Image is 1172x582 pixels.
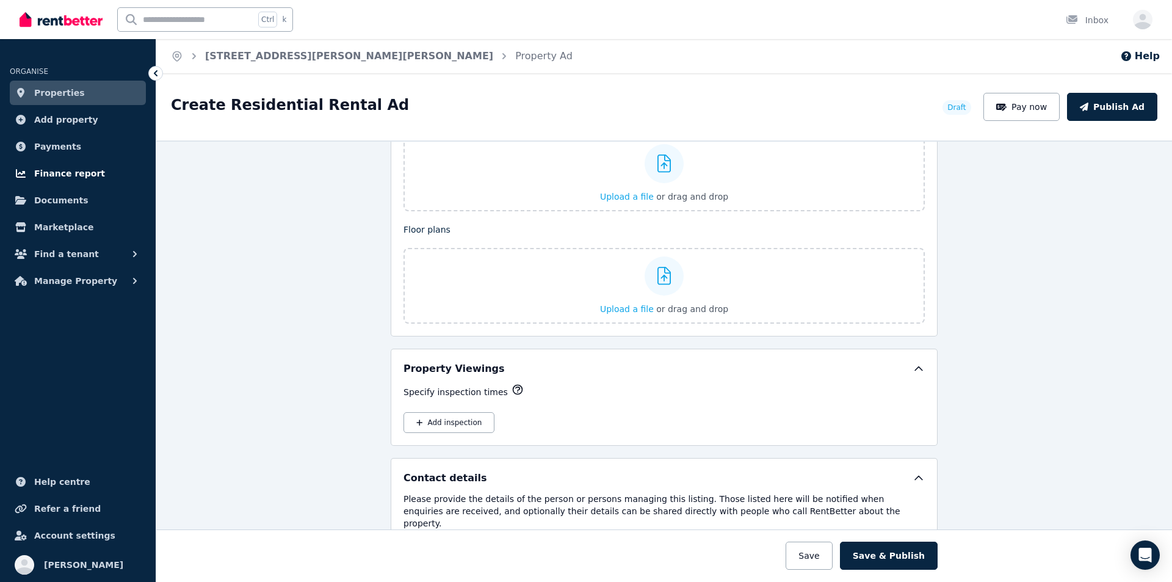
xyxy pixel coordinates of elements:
[34,220,93,235] span: Marketplace
[10,107,146,132] a: Add property
[20,10,103,29] img: RentBetter
[947,103,966,112] span: Draft
[403,362,505,376] h5: Property Viewings
[10,188,146,213] a: Documents
[44,558,123,572] span: [PERSON_NAME]
[515,50,573,62] a: Property Ad
[840,542,938,570] button: Save & Publish
[600,304,654,314] span: Upload a file
[258,12,277,27] span: Ctrl
[34,274,117,288] span: Manage Property
[171,95,409,115] h1: Create Residential Rental Ad
[983,93,1060,121] button: Pay now
[403,412,494,433] button: Add inspection
[10,242,146,266] button: Find a tenant
[10,134,146,159] a: Payments
[282,15,286,24] span: k
[10,81,146,105] a: Properties
[34,501,101,516] span: Refer a friend
[10,523,146,548] a: Account settings
[34,193,89,208] span: Documents
[656,192,728,202] span: or drag and drop
[403,493,925,529] p: Please provide the details of the person or persons managing this listing. Those listed here will...
[403,471,487,486] h5: Contact details
[600,191,728,203] button: Upload a file or drag and drop
[1130,540,1160,570] div: Open Intercom Messenger
[10,161,146,186] a: Finance report
[786,542,832,570] button: Save
[156,39,587,73] nav: Breadcrumb
[1120,49,1160,64] button: Help
[10,497,146,521] a: Refer a friend
[600,192,654,202] span: Upload a file
[34,85,85,100] span: Properties
[656,304,728,314] span: or drag and drop
[10,269,146,293] button: Manage Property
[10,470,146,494] a: Help centre
[10,215,146,239] a: Marketplace
[1067,93,1157,121] button: Publish Ad
[10,67,48,76] span: ORGANISE
[403,224,925,236] p: Floor plans
[34,475,90,489] span: Help centre
[403,386,508,398] p: Specify inspection times
[205,50,493,62] a: [STREET_ADDRESS][PERSON_NAME][PERSON_NAME]
[34,166,105,181] span: Finance report
[34,139,81,154] span: Payments
[34,247,99,261] span: Find a tenant
[600,303,728,315] button: Upload a file or drag and drop
[34,528,115,543] span: Account settings
[34,112,98,127] span: Add property
[1066,14,1109,26] div: Inbox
